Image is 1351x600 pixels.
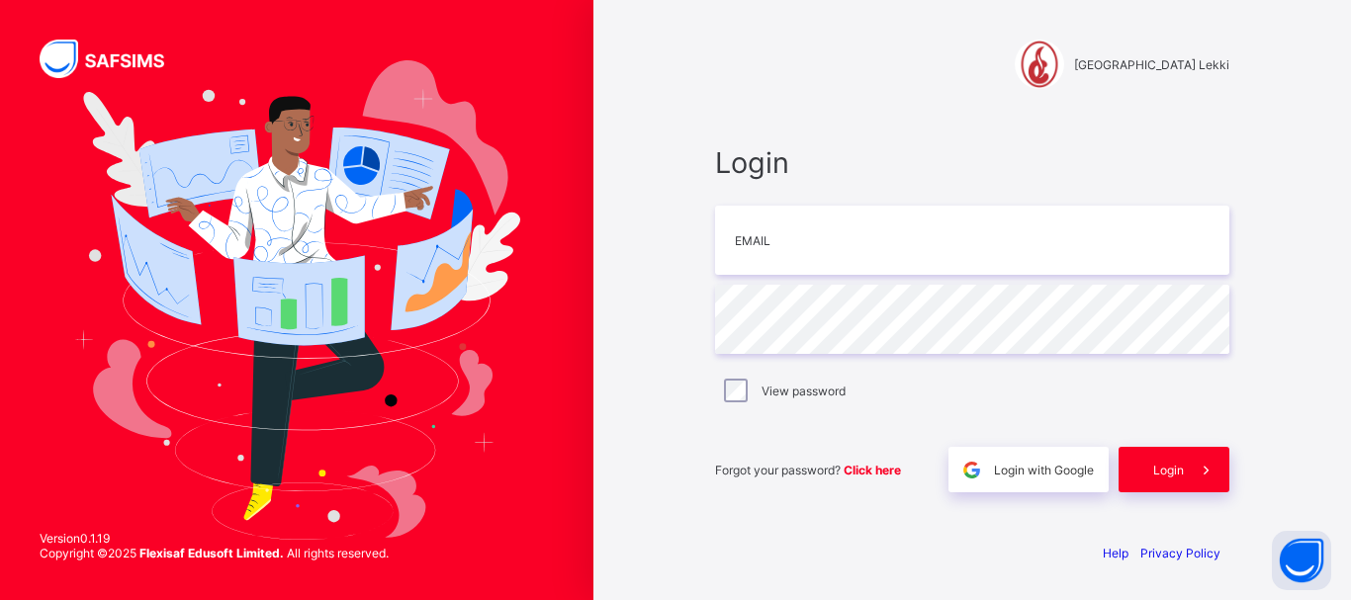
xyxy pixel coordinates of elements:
[73,60,520,541] img: Hero Image
[844,463,901,477] a: Click here
[762,384,846,398] label: View password
[715,463,901,477] span: Forgot your password?
[40,40,188,78] img: SAFSIMS Logo
[960,459,983,481] img: google.396cfc9801f0270233282035f929180a.svg
[1272,531,1331,590] button: Open asap
[1103,546,1128,560] a: Help
[139,546,284,560] strong: Flexisaf Edusoft Limited.
[1074,57,1229,72] span: [GEOGRAPHIC_DATA] Lekki
[40,531,389,546] span: Version 0.1.19
[1140,546,1220,560] a: Privacy Policy
[1153,463,1184,477] span: Login
[715,145,1229,180] span: Login
[40,546,389,560] span: Copyright © 2025 All rights reserved.
[994,463,1094,477] span: Login with Google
